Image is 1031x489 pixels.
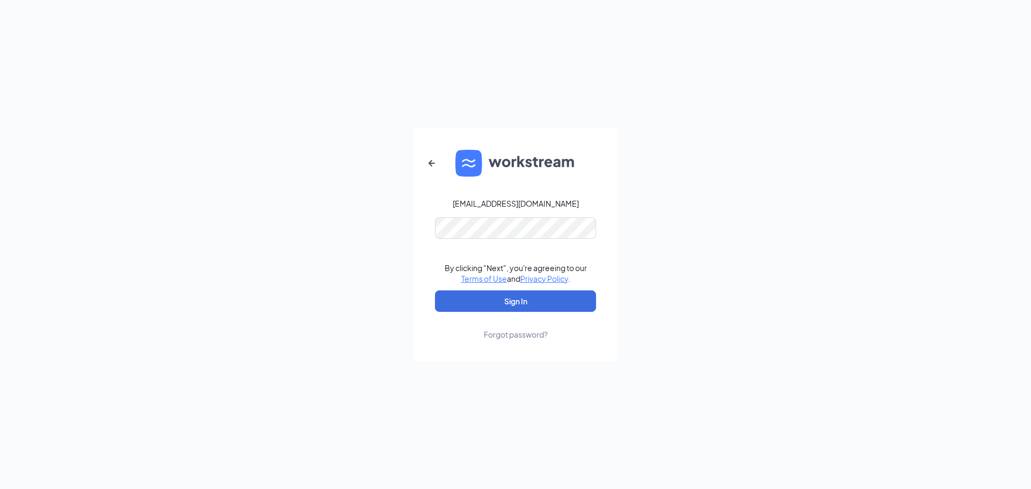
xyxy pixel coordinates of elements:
[455,150,576,177] img: WS logo and Workstream text
[484,312,548,340] a: Forgot password?
[445,262,587,284] div: By clicking "Next", you're agreeing to our and .
[453,198,579,209] div: [EMAIL_ADDRESS][DOMAIN_NAME]
[435,290,596,312] button: Sign In
[419,150,445,176] button: ArrowLeftNew
[425,157,438,170] svg: ArrowLeftNew
[484,329,548,340] div: Forgot password?
[461,274,507,283] a: Terms of Use
[520,274,568,283] a: Privacy Policy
